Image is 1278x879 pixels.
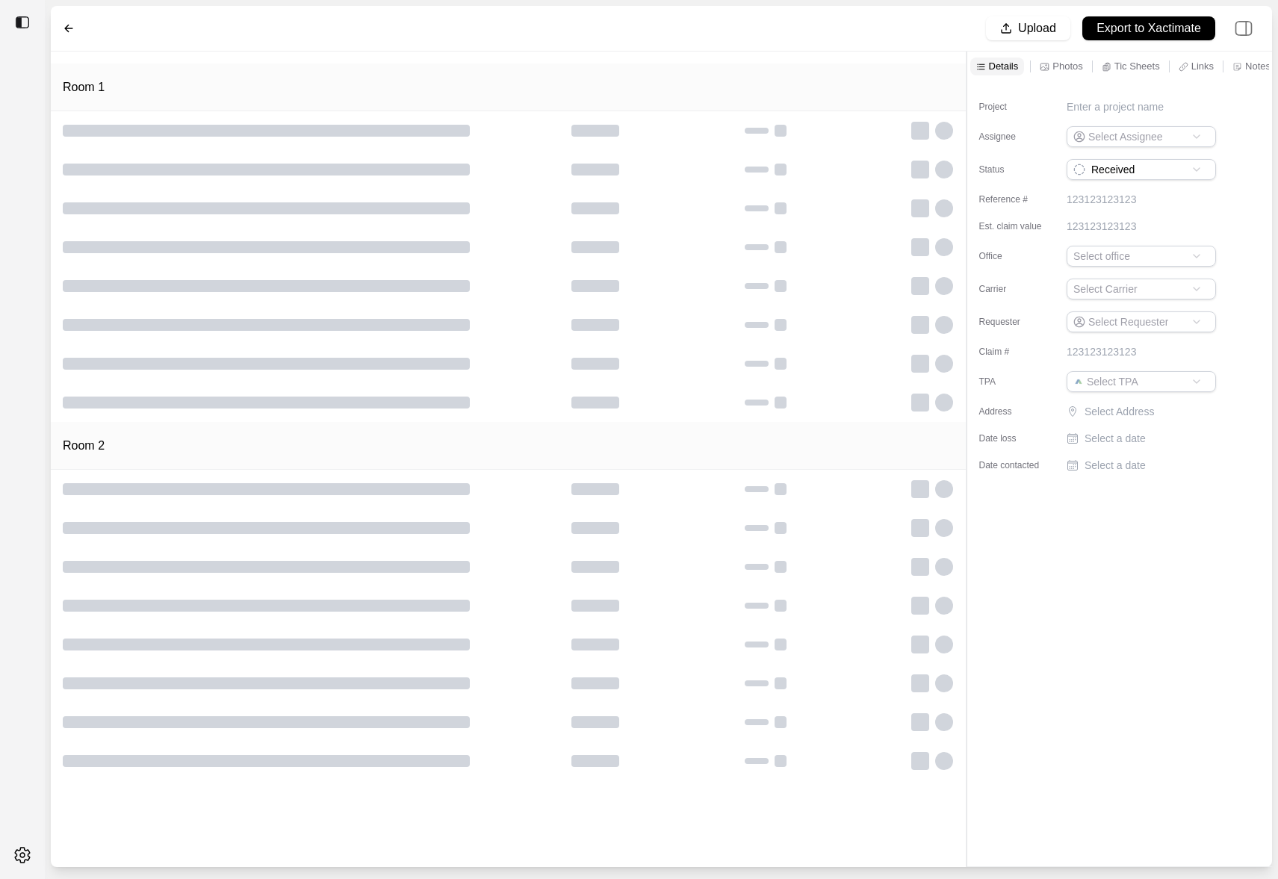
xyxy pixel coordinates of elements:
[979,220,1054,232] label: Est. claim value
[63,437,105,455] h1: Room 2
[1114,60,1160,72] p: Tic Sheets
[1227,12,1260,45] img: right-panel.svg
[979,131,1054,143] label: Assignee
[979,164,1054,176] label: Status
[1085,404,1219,419] p: Select Address
[979,346,1054,358] label: Claim #
[989,60,1019,72] p: Details
[979,193,1054,205] label: Reference #
[1067,99,1164,114] p: Enter a project name
[1067,344,1136,359] p: 123123123123
[15,15,30,30] img: toggle sidebar
[1085,458,1146,473] p: Select a date
[1191,60,1214,72] p: Links
[979,316,1054,328] label: Requester
[1096,20,1201,37] p: Export to Xactimate
[63,78,105,96] h1: Room 1
[1082,16,1215,40] button: Export to Xactimate
[1067,192,1136,207] p: 123123123123
[979,250,1054,262] label: Office
[1052,60,1082,72] p: Photos
[1018,20,1056,37] p: Upload
[979,101,1054,113] label: Project
[986,16,1070,40] button: Upload
[979,376,1054,388] label: TPA
[1085,431,1146,446] p: Select a date
[979,406,1054,417] label: Address
[1245,60,1271,72] p: Notes
[979,459,1054,471] label: Date contacted
[979,283,1054,295] label: Carrier
[1067,219,1136,234] p: 123123123123
[979,432,1054,444] label: Date loss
